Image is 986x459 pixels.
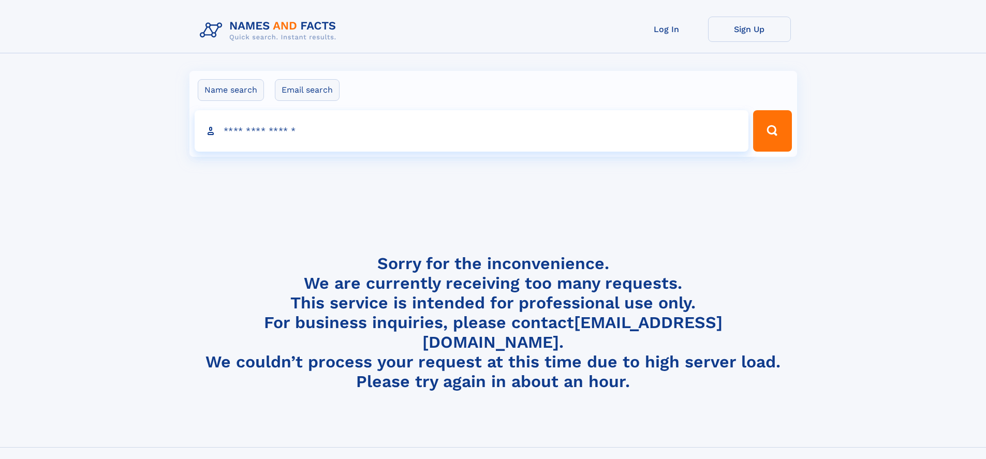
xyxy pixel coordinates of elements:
[195,110,749,152] input: search input
[196,254,791,392] h4: Sorry for the inconvenience. We are currently receiving too many requests. This service is intend...
[422,313,723,352] a: [EMAIL_ADDRESS][DOMAIN_NAME]
[753,110,791,152] button: Search Button
[196,17,345,45] img: Logo Names and Facts
[708,17,791,42] a: Sign Up
[625,17,708,42] a: Log In
[275,79,340,101] label: Email search
[198,79,264,101] label: Name search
